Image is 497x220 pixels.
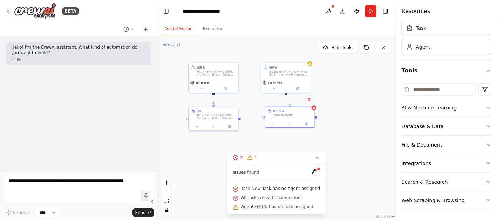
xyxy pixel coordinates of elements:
button: Web Scraping & Browsing [402,191,491,210]
span: Send [135,210,146,215]
button: Hide Tools [319,42,357,53]
div: 新しいアイデアを2〜3文で提案してください。 最後は「提案は以上です。」で締めてください。 [197,113,236,120]
button: zoom out [162,187,171,197]
div: New Task [273,109,285,113]
div: Tools [402,80,491,215]
button: Open in side panel [286,86,309,91]
div: あなたは検討係です。AgentAの提案に対してリスクや弱点を指摘し、 代替案を1つ提示してください。最後は「検討結果は以上です。」で締めてください。 [269,70,308,76]
span: Hide Tools [331,45,353,50]
span: Issues found [233,170,259,175]
button: Open in side panel [223,124,237,129]
span: gpt-4o-mini [268,81,282,84]
button: Delete node [305,95,314,104]
h4: Resources [402,7,430,15]
button: Send [132,208,154,217]
div: 提案者新しいアイデアを2〜3文で提案してください。 最後は「提案は以上です。」で締めてください。gpt-4o-mini [188,62,239,93]
button: Click to speak your automation idea [141,191,151,201]
button: Search & Research [402,173,491,191]
div: React Flow controls [162,178,171,215]
button: No output available [281,121,299,126]
nav: breadcrumb [183,8,239,15]
button: Hide left sidebar [161,6,171,16]
div: Task description [273,113,312,116]
div: Crew [402,17,491,61]
button: Open in side panel [299,121,313,126]
div: 提案者 [197,65,236,69]
button: toggle interactivity [162,206,171,215]
button: File & Document [402,136,491,154]
button: zoom in [162,178,171,187]
div: 新しいアイデアを2〜3文で提案してください。 最後は「提案は以上です。」で締めてください。 [197,70,236,76]
div: 08:06 [11,57,146,62]
img: Logo [14,3,56,19]
button: Visual Editor [160,22,197,36]
button: AI & Machine Learning [402,99,491,117]
span: Improve [13,210,30,215]
span: 2 [240,154,243,161]
div: 検討者 [269,65,308,69]
button: Execution [197,22,229,36]
button: Open in side panel [214,86,237,91]
g: Edge from 1b50b7b9-023f-4a55-a5c6-e70f8fa1bbfd to 24462536-7512-4686-95ea-b8b3d822758f [211,95,215,105]
button: No output available [205,124,222,129]
span: gpt-4o-mini [196,81,210,84]
button: Integrations [402,154,491,172]
button: Switch to previous chat [121,25,137,34]
div: Version 1 [163,42,181,48]
button: Hide right sidebar [381,6,390,16]
div: BETA [62,7,79,15]
span: All tasks must be connected [241,195,301,200]
a: React Flow attribution [376,215,395,219]
p: Hello! I'm the CrewAI assistant. What kind of automation do you want to build? [11,45,146,56]
button: 21 [227,151,326,164]
span: Task New Task has no agent assigned [241,186,320,191]
button: Tools [402,61,491,80]
span: 1 [254,154,257,161]
button: Improve [3,208,33,217]
div: 提案新しいアイデアを2〜3文で提案してください。 最後は「提案は以上です。」で締めてください。 [188,107,239,131]
span: Agent 検討者 has no task assigned [241,204,313,210]
div: Task [416,24,427,31]
button: fit view [162,197,171,206]
div: 検討者あなたは検討係です。AgentAの提案に対してリスクや弱点を指摘し、 代替案を1つ提示してください。最後は「検討結果は以上です。」で締めてください。gpt-4o-mini [261,62,311,93]
div: 提案 [197,109,202,113]
button: Database & Data [402,117,491,135]
div: New TaskTask description [265,107,315,128]
button: Start a new chat [140,25,151,34]
div: Agent [416,43,430,50]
